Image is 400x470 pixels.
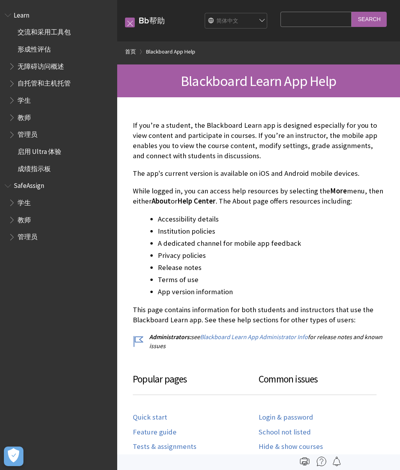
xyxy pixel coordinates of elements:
li: Institution policies [158,226,384,237]
span: 无障碍访问概述 [18,60,64,70]
span: 学生 [18,94,31,104]
span: 成绩指示板 [18,162,51,173]
span: 教师 [18,213,31,224]
p: If you’re a student, the Blackboard Learn app is designed especially for you to view content and ... [133,120,384,161]
nav: Book outline for Blackboard Learn Help [5,9,112,175]
span: 形成性评估 [18,43,51,53]
a: Blackboard Learn App Administrator Info [200,333,308,341]
li: Privacy policies [158,250,384,261]
span: About [152,197,171,206]
span: Administrators: [149,333,191,341]
a: Blackboard App Help [146,47,195,57]
li: App version information [158,286,384,297]
p: The app's current version is available on iOS and Android mobile devices. [133,168,384,179]
strong: Bb [139,16,149,26]
li: Release notes [158,262,384,273]
h3: Popular pages [133,372,259,395]
span: 自托管和主机托管 [18,77,71,88]
span: SafeAssign [14,179,44,190]
span: More [330,186,347,195]
h3: Common issues [259,372,377,395]
span: Blackboard Learn App Help [181,72,336,90]
a: Bb帮助 [139,16,165,25]
p: This page contains information for both students and instructors that use the Blackboard Learn ap... [133,305,384,325]
li: Accessibility details [158,214,384,225]
span: 启用 Ultra 体验 [18,145,61,155]
span: 交流和采用工具包 [18,26,71,36]
a: Hide & show courses [259,442,323,451]
select: Site Language Selector [205,13,268,29]
img: Follow this page [332,457,341,466]
input: Search [352,12,387,27]
span: 管理员 [18,128,37,139]
a: 首页 [125,47,136,57]
nav: Book outline for Blackboard SafeAssign [5,179,112,244]
li: Terms of use [158,274,384,285]
a: School not listed [259,428,311,437]
span: 学生 [18,196,31,207]
span: Learn [14,9,29,19]
span: 管理员 [18,231,37,241]
img: Print [300,457,309,466]
p: see for release notes and known issues [133,332,384,350]
a: Feature guide [133,428,177,437]
li: A dedicated channel for mobile app feedback [158,238,384,249]
a: Login & password [259,413,313,422]
button: Open Preferences [4,447,23,466]
span: 教师 [18,111,31,122]
span: Help Center [177,197,216,206]
a: Tests & assignments [133,442,196,451]
img: More help [317,457,326,466]
p: While logged in, you can access help resources by selecting the menu, then either or . The About ... [133,186,384,206]
a: Quick start [133,413,167,422]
